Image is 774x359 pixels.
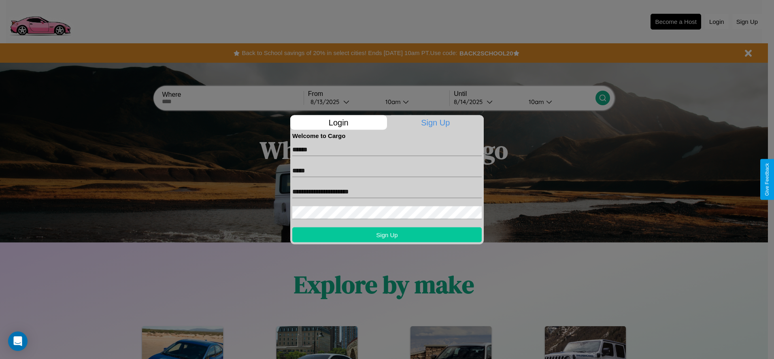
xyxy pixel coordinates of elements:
[8,331,28,351] div: Open Intercom Messenger
[387,115,484,130] p: Sign Up
[290,115,387,130] p: Login
[292,227,482,242] button: Sign Up
[292,132,482,139] h4: Welcome to Cargo
[764,163,770,196] div: Give Feedback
